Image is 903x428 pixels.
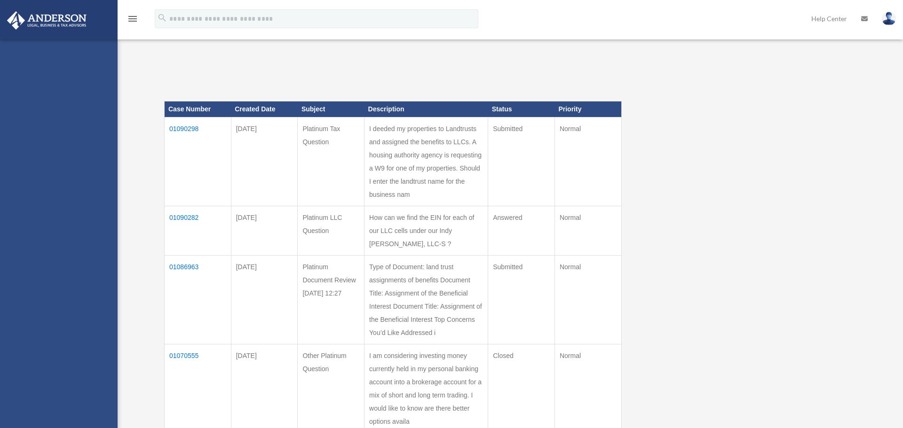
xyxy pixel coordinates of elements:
th: Created Date [231,101,298,117]
a: menu [127,16,138,24]
td: Submitted [488,117,555,206]
td: Type of Document: land trust assignments of benefits Document Title: Assignment of the Beneficial... [364,256,488,344]
i: menu [127,13,138,24]
th: Priority [554,101,621,117]
img: User Pic [882,12,896,25]
th: Subject [298,101,364,117]
td: Platinum LLC Question [298,206,364,256]
td: 01090298 [165,117,231,206]
td: [DATE] [231,117,298,206]
th: Description [364,101,488,117]
td: [DATE] [231,206,298,256]
td: 01090282 [165,206,231,256]
i: search [157,13,167,23]
td: Submitted [488,256,555,344]
td: Normal [554,206,621,256]
td: 01086963 [165,256,231,344]
img: Anderson Advisors Platinum Portal [4,11,89,30]
td: Answered [488,206,555,256]
td: Normal [554,256,621,344]
td: I deeded my properties to Landtrusts and assigned the benefits to LLCs. A housing authority agenc... [364,117,488,206]
td: Platinum Tax Question [298,117,364,206]
td: [DATE] [231,256,298,344]
td: Platinum Document Review [DATE] 12:27 [298,256,364,344]
th: Status [488,101,555,117]
td: Normal [554,117,621,206]
th: Case Number [165,101,231,117]
td: How can we find the EIN for each of our LLC cells under our Indy [PERSON_NAME], LLC-S ? [364,206,488,256]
